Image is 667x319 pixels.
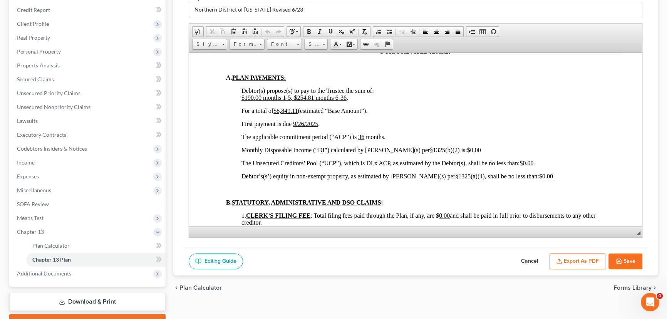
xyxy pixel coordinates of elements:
a: Unlink [371,39,382,49]
span: Executory Contracts [17,131,66,138]
u: $0.00 [330,107,344,114]
a: Insert/Remove Bulleted List [384,27,395,37]
span: SOFA Review [17,201,49,207]
span: Chapter 13 Plan [32,256,71,263]
a: Insert/Remove Numbered List [373,27,384,37]
a: Text Color [330,39,344,49]
span: Expenses [17,173,39,180]
button: Save [608,254,642,270]
span: Secured Claims [17,76,54,82]
span: Miscellaneous [17,187,51,193]
span: Format [230,39,257,49]
i: chevron_left [173,285,179,291]
a: Subscript [336,27,347,37]
a: Paste [228,27,239,37]
span: : [192,146,194,153]
span: Codebtors Insiders & Notices [17,145,87,152]
span: Plan Calculator [32,242,70,249]
a: Undo [262,27,273,37]
a: Document Properties [193,27,203,37]
a: Italic [314,27,325,37]
a: Cut [206,27,217,37]
a: Size [304,39,328,50]
a: Increase Indent [407,27,418,37]
a: Format [230,39,265,50]
button: chevron_left Plan Calculator [173,285,222,291]
a: Credit Report [11,3,166,17]
a: Align Left [420,27,431,37]
span: Forms Library [613,285,652,291]
span: Size [305,39,320,49]
span: Credit Report [17,7,50,13]
a: Align Right [442,27,452,37]
a: Decrease Indent [397,27,407,37]
a: Paste as plain text [239,27,250,37]
span: Chapter 13 [17,228,44,235]
span: STATUTORY, ADMINISTRATIVE AND DSO CLAIMS [43,146,192,153]
a: Property Analysis [11,59,166,72]
span: Means Test [17,215,44,221]
span: Unsecured Priority Claims [17,90,80,96]
a: Unsecured Priority Claims [11,86,166,100]
span: Resize [637,231,640,235]
a: Spell Checker [287,27,300,37]
a: Chapter 13 Plan [26,253,166,267]
span: Styles [193,39,220,49]
span: Client Profile [17,20,49,27]
span: Plan Calculator [179,285,222,291]
a: SOFA Review [11,197,166,211]
i: chevron_right [652,285,658,291]
a: Center [431,27,442,37]
a: Paste from Word [250,27,260,37]
a: Secured Claims [11,72,166,86]
a: Background Color [344,39,357,49]
a: Underline [325,27,336,37]
button: Cancel [513,254,546,270]
a: Plan Calculator [26,239,166,253]
u: $0.00 [350,120,364,127]
a: Table [477,27,488,37]
a: Redo [273,27,284,37]
span: B. [37,146,43,153]
a: Font [267,39,302,50]
a: Link [360,39,371,49]
span: Lawsuits [17,118,38,124]
a: Download & Print [9,293,166,311]
a: Bold [303,27,314,37]
span: 4 [657,293,663,299]
a: Unsecured Nonpriority Claims [11,100,166,114]
span: Debtor’s(s’) equity in non-exempt property, as estimated by [PERSON_NAME](s) per§1325(a)(4), shal... [52,120,365,127]
span: Unsecured Nonpriority Claims [17,104,90,110]
a: Copy [217,27,228,37]
span: $0.00 [278,94,292,101]
span: Font [267,39,294,49]
span: 0.00 [250,159,261,166]
span: Personal Property [17,48,61,55]
span: Additional Documents [17,270,71,277]
span: Real Property [17,34,50,41]
span: 1. : Total filing fees paid through the Plan, if any, are $ and shall be paid in full prior to di... [52,159,406,173]
a: Lawsuits [11,114,166,128]
a: Executory Contracts [11,128,166,142]
span: Income [17,159,35,166]
strong: CLERK’S FILING FEE [57,159,121,166]
button: Export as PDF [550,254,605,270]
a: Superscript [347,27,357,37]
a: Editing Guide [189,254,243,270]
iframe: Rich Text Editor, document-ckeditor [189,53,642,226]
button: Forms Library chevron_right [613,285,658,291]
a: Justify [452,27,463,37]
a: Insert Page Break for Printing [466,27,477,37]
